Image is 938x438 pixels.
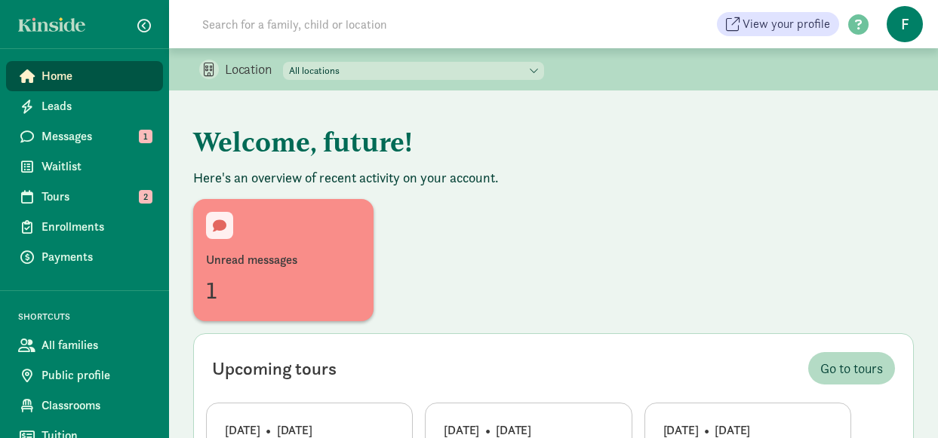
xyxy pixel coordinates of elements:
[42,397,151,415] span: Classrooms
[6,212,163,242] a: Enrollments
[206,251,361,269] div: Unread messages
[42,158,151,176] span: Waitlist
[42,248,151,266] span: Payments
[212,355,337,382] div: Upcoming tours
[820,358,883,378] span: Go to tours
[808,352,895,384] a: Go to tours
[6,242,163,272] a: Payments
[6,182,163,212] a: Tours 2
[743,15,830,33] span: View your profile
[42,218,151,236] span: Enrollments
[193,169,914,187] p: Here's an overview of recent activity on your account.
[225,60,283,78] p: Location
[6,91,163,121] a: Leads
[6,360,163,391] a: Public profile
[139,130,152,143] span: 1
[6,121,163,152] a: Messages 1
[206,272,361,308] div: 1
[42,67,151,85] span: Home
[139,190,152,204] span: 2
[6,61,163,91] a: Home
[42,366,151,384] span: Public profile
[42,188,151,206] span: Tours
[6,152,163,182] a: Waitlist
[887,6,923,42] span: f
[6,330,163,360] a: All families
[717,12,839,36] a: View your profile
[42,127,151,145] span: Messages
[193,115,914,169] h1: Welcome, future!
[863,366,938,438] iframe: Chat Widget
[42,97,151,115] span: Leads
[193,9,617,39] input: Search for a family, child or location
[6,391,163,421] a: Classrooms
[42,336,151,354] span: All families
[193,199,374,321] a: Unread messages1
